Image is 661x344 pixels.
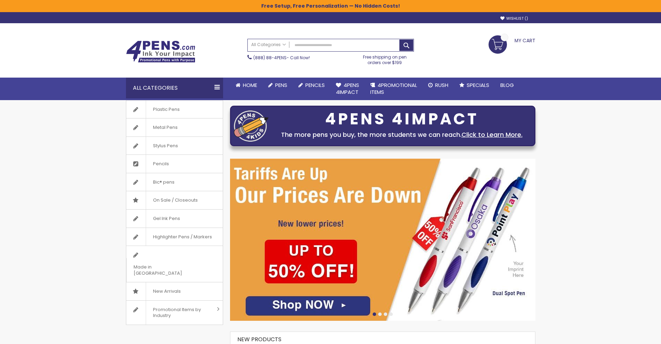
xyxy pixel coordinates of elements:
[370,81,417,96] span: 4PROMOTIONAL ITEMS
[500,81,514,89] span: Blog
[126,191,223,209] a: On Sale / Closeouts
[234,110,269,142] img: four_pen_logo.png
[495,78,519,93] a: Blog
[305,81,325,89] span: Pencils
[146,228,219,246] span: Highlighter Pens / Markers
[126,282,223,300] a: New Arrivals
[423,78,454,93] a: Rush
[243,81,257,89] span: Home
[272,112,532,126] div: 4PENS 4IMPACT
[126,173,223,191] a: Bic® pens
[365,78,423,100] a: 4PROMOTIONALITEMS
[454,78,495,93] a: Specials
[330,78,365,100] a: 4Pens4impact
[126,246,223,282] a: Made in [GEOGRAPHIC_DATA]
[248,39,289,51] a: All Categories
[230,159,535,321] img: /cheap-promotional-products.html
[272,130,532,140] div: The more pens you buy, the more students we can reach.
[461,130,523,139] a: Click to Learn More.
[126,41,195,63] img: 4Pens Custom Pens and Promotional Products
[146,301,214,325] span: Promotional Items by Industry
[146,282,188,300] span: New Arrivals
[146,173,181,191] span: Bic® pens
[237,335,281,343] span: New Products
[126,228,223,246] a: Highlighter Pens / Markers
[146,210,187,228] span: Gel Ink Pens
[126,78,223,98] div: All Categories
[126,301,223,325] a: Promotional Items by Industry
[146,191,205,209] span: On Sale / Closeouts
[467,81,489,89] span: Specials
[126,118,223,136] a: Metal Pens
[146,155,176,173] span: Pencils
[293,78,330,93] a: Pencils
[126,100,223,118] a: Plastic Pens
[275,81,287,89] span: Pens
[356,52,414,65] div: Free shipping on pen orders over $199
[126,210,223,228] a: Gel Ink Pens
[146,118,185,136] span: Metal Pens
[146,137,185,155] span: Stylus Pens
[126,137,223,155] a: Stylus Pens
[253,55,310,61] span: - Call Now!
[230,78,263,93] a: Home
[126,155,223,173] a: Pencils
[146,100,187,118] span: Plastic Pens
[435,81,448,89] span: Rush
[336,81,359,96] span: 4Pens 4impact
[263,78,293,93] a: Pens
[253,55,287,61] a: (888) 88-4PENS
[126,258,205,282] span: Made in [GEOGRAPHIC_DATA]
[251,42,286,47] span: All Categories
[500,16,528,21] a: Wishlist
